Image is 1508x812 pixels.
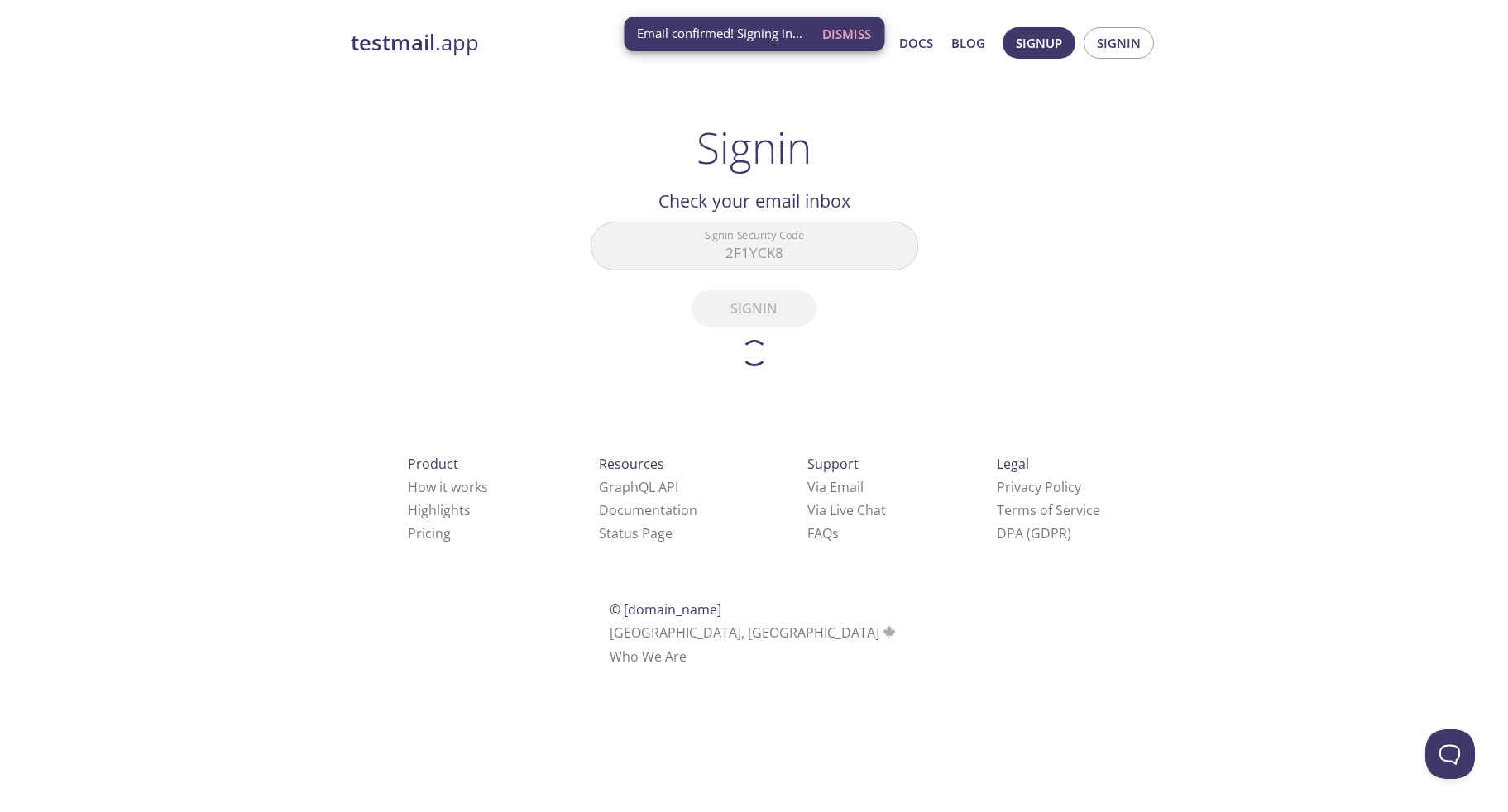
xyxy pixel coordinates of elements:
span: © [DOMAIN_NAME] [610,600,721,619]
span: Signup [1016,32,1062,54]
span: Legal [997,455,1029,473]
span: Email confirmed! Signing in... [637,25,802,42]
span: Resources [599,455,664,473]
a: Documentation [599,501,697,519]
span: Dismiss [822,23,871,45]
a: Pricing [408,524,451,542]
a: Highlights [408,501,471,519]
a: testmail.app [351,29,740,57]
span: Support [807,455,859,473]
h2: Check your email inbox [591,187,918,215]
iframe: Help Scout Beacon - Open [1425,729,1475,779]
a: FAQ [807,524,839,542]
a: How it works [408,478,488,496]
a: Who We Are [610,647,687,666]
span: s [832,524,839,542]
span: [GEOGRAPHIC_DATA], [GEOGRAPHIC_DATA] [610,623,898,642]
a: Via Live Chat [807,501,886,519]
a: GraphQL API [599,478,678,496]
a: DPA (GDPR) [997,524,1071,542]
span: Signin [1097,32,1141,54]
a: Blog [951,32,985,54]
strong: testmail [351,28,435,57]
button: Signin [1084,27,1154,59]
span: Product [408,455,458,473]
a: Terms of Service [997,501,1100,519]
h1: Signin [697,122,811,172]
a: Docs [899,32,933,54]
a: Status Page [599,524,673,542]
button: Signup [1003,27,1075,59]
a: Via Email [807,478,864,496]
a: Privacy Policy [997,478,1081,496]
button: Dismiss [816,18,878,50]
